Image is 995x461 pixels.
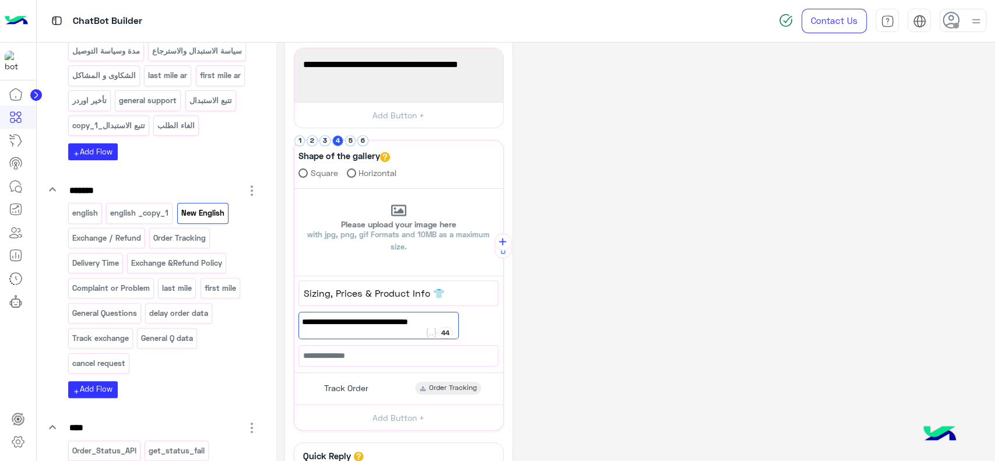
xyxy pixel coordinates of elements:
button: 3 [319,135,331,146]
p: Please upload your image here [294,220,503,253]
p: Exchange &Refund Policy [131,256,223,270]
img: hulul-logo.png [919,414,960,455]
button: 1 [294,135,305,146]
button: Delete Gallery Card [494,241,512,258]
p: Order_Status_API [71,444,137,458]
p: تأخير اوردر [71,94,107,107]
p: الغاء الطلب [157,119,196,132]
button: addAdd Flow [68,143,118,160]
p: ChatBot Builder [73,13,142,29]
p: الشكاوى و المشاكل [71,69,136,82]
p: first mile ar [199,69,241,82]
button: Add Button + [294,102,503,128]
i: keyboard_arrow_down [45,182,59,196]
i: add [497,236,509,248]
span: with jpg, png, gif Formats and 10MB as a maximum size. [307,230,490,251]
p: get_status_fail [148,444,206,458]
h6: Quick Reply [300,451,354,461]
img: spinner [779,13,793,27]
a: Contact Us [801,9,867,33]
p: english _copy_1 [110,206,170,220]
button: 4 [332,135,343,146]
p: سياسة الاستبدال والاسترجاع [152,44,243,58]
p: General Questions [71,307,138,320]
p: Order Tracking [153,231,207,245]
p: general support [118,94,178,107]
button: addAdd Flow [68,381,118,398]
img: profile [969,14,983,29]
p: Complaint or Problem [71,281,150,295]
img: tab [881,15,894,28]
button: Add Button + [294,404,503,431]
img: Logo [5,9,28,33]
button: 6 [357,135,368,146]
p: New English [180,206,225,220]
p: General Q data [140,332,194,345]
button: 2 [307,135,318,146]
i: add [73,388,80,395]
button: Add user attribute [425,327,438,339]
label: Horizontal [347,167,397,179]
button: 5 [345,135,356,146]
p: Delivery Time [71,256,119,270]
div: Order Tracking [416,382,481,395]
label: Shape of the gallery [298,149,389,163]
img: tab [913,15,926,28]
p: last mile ar [147,69,188,82]
a: tab [876,9,899,33]
div: 44 [438,327,453,339]
p: english [71,206,99,220]
p: last mile [161,281,193,295]
i: add [73,150,80,157]
span: Order Tracking [429,383,477,393]
span: Sizing, Prices & Product Info 👕 [304,286,493,301]
p: مدة وسياسة التوصيل [71,44,140,58]
p: تتبع الاستبدال_copy_1 [71,119,146,132]
p: cancel request [71,357,126,370]
i: keyboard_arrow_down [45,420,59,434]
p: Exchange / Refund [71,231,142,245]
p: first mile [203,281,237,295]
img: tab [50,13,64,28]
label: Square [298,167,338,179]
button: add [494,233,512,251]
p: delay order data [149,307,209,320]
p: تتبع الاستبدال [188,94,233,107]
span: All you need to know before you shop [302,315,455,328]
img: 317874714732967 [5,51,26,72]
p: Track exchange [71,332,129,345]
span: Please select your query from the below 👇🔎 [303,57,494,87]
span: Track Order [324,383,368,393]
